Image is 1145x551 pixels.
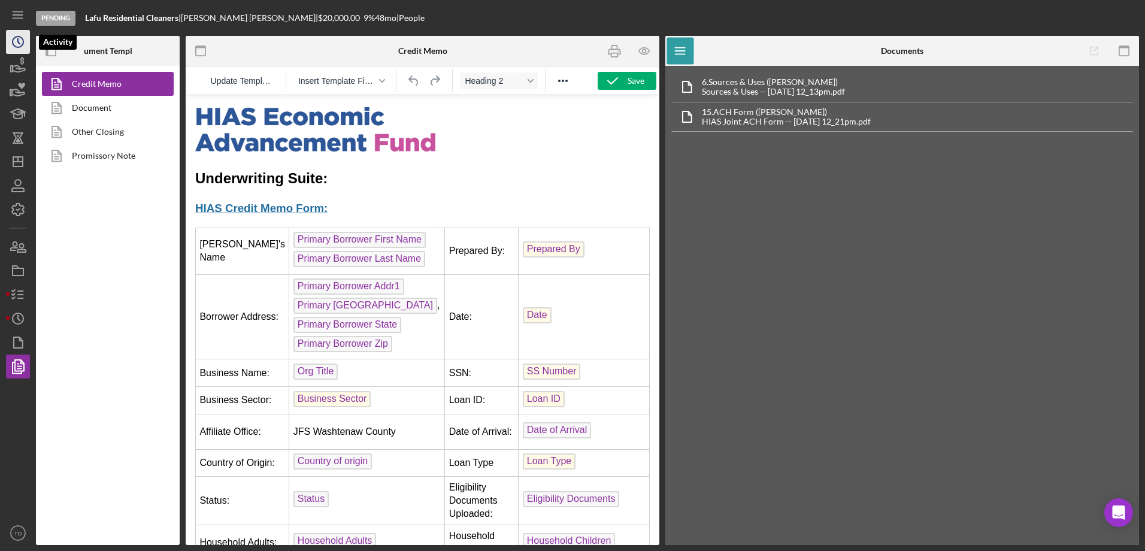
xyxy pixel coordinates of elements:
[108,202,252,219] span: Primary [GEOGRAPHIC_DATA]
[259,292,333,319] td: Loan ID:
[553,72,573,89] button: Reveal or hide additional toolbar items
[10,264,104,292] td: Business Name:
[293,72,389,89] button: Insert Template Field
[108,296,186,312] span: Business Sector
[259,382,333,430] td: Eligibility Documents Uploaded:
[396,13,425,23] div: | People
[108,396,143,412] span: Status
[36,11,75,26] div: Pending
[104,319,259,354] td: JFS Washtenaw County
[259,264,333,292] td: SSN:
[42,96,168,120] a: Document
[211,76,274,86] span: Update Template
[85,13,178,23] b: Lafu Residential Cleaners
[42,144,168,168] a: Promissory Note
[259,430,333,465] td: Household Children:
[337,268,395,284] span: SS Number
[460,72,538,89] button: Format Heading 2
[337,358,390,374] span: Loan Type
[318,13,364,23] div: $20,000.00
[337,327,405,343] span: Date of Arrival
[404,72,424,89] button: Undo
[702,87,845,96] div: Sources & Uses -- [DATE] 12_13pm.pdf
[42,72,168,96] a: Credit Memo
[259,179,333,264] td: Date:
[598,72,656,90] button: Save
[702,117,871,126] div: HIAS Joint ACH Form -- [DATE] 12_21pm.pdf
[628,72,644,90] div: Save
[206,72,278,89] button: Reset the template to the current product template value
[181,13,318,23] div: [PERSON_NAME] [PERSON_NAME] |
[10,319,104,354] td: Affiliate Office:
[10,292,104,319] td: Business Sector:
[702,77,845,87] div: 6. Sources & Uses ([PERSON_NAME])
[108,183,219,199] span: Primary Borrower Addr1
[104,179,259,264] td: ,
[14,530,22,537] text: TD
[108,438,191,454] span: Household Adults
[6,521,30,545] button: TD
[425,72,445,89] button: Redo
[337,438,430,454] span: Household Children
[337,146,399,162] span: Prepared By
[337,212,366,228] span: Date
[259,354,333,382] td: Loan Type
[10,179,104,264] td: Borrower Address:
[10,430,104,465] td: Household Adults:
[42,120,168,144] a: Other Closing
[881,46,923,56] b: Documents
[108,268,152,284] span: Org Title
[337,296,379,312] span: Loan ID
[398,46,447,56] b: Credit Memo
[337,396,434,412] span: Eligibility Documents
[259,319,333,354] td: Date of Arrival:
[375,13,396,23] div: 48 mo
[259,132,333,179] td: Prepared By:
[186,95,659,545] iframe: Rich Text Area
[298,76,375,86] span: Insert Template Field
[85,13,181,23] div: |
[108,358,186,374] span: Country of origin
[1104,498,1133,527] div: Open Intercom Messenger
[10,354,104,382] td: Country of Origin:
[465,76,523,86] span: Heading 2
[108,222,216,238] span: Primary Borrower State
[702,107,871,117] div: 15. ACH Form ([PERSON_NAME])
[108,241,207,257] span: Primary Borrower Zip
[364,13,375,23] div: 9 %
[10,382,104,430] td: Status:
[69,46,147,56] b: Document Templates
